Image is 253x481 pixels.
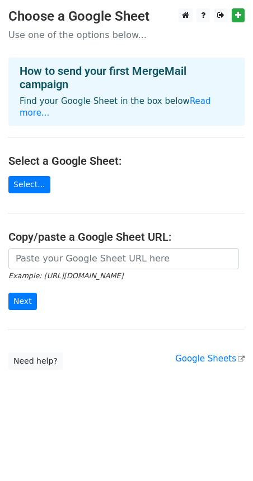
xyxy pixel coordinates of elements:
small: Example: [URL][DOMAIN_NAME] [8,272,123,280]
a: Read more... [20,96,211,118]
a: Select... [8,176,50,193]
input: Next [8,293,37,310]
h4: Copy/paste a Google Sheet URL: [8,230,245,244]
h3: Choose a Google Sheet [8,8,245,25]
p: Use one of the options below... [8,29,245,41]
a: Google Sheets [175,354,245,364]
h4: How to send your first MergeMail campaign [20,64,233,91]
a: Need help? [8,353,63,370]
h4: Select a Google Sheet: [8,154,245,168]
p: Find your Google Sheet in the box below [20,96,233,119]
input: Paste your Google Sheet URL here [8,248,239,269]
